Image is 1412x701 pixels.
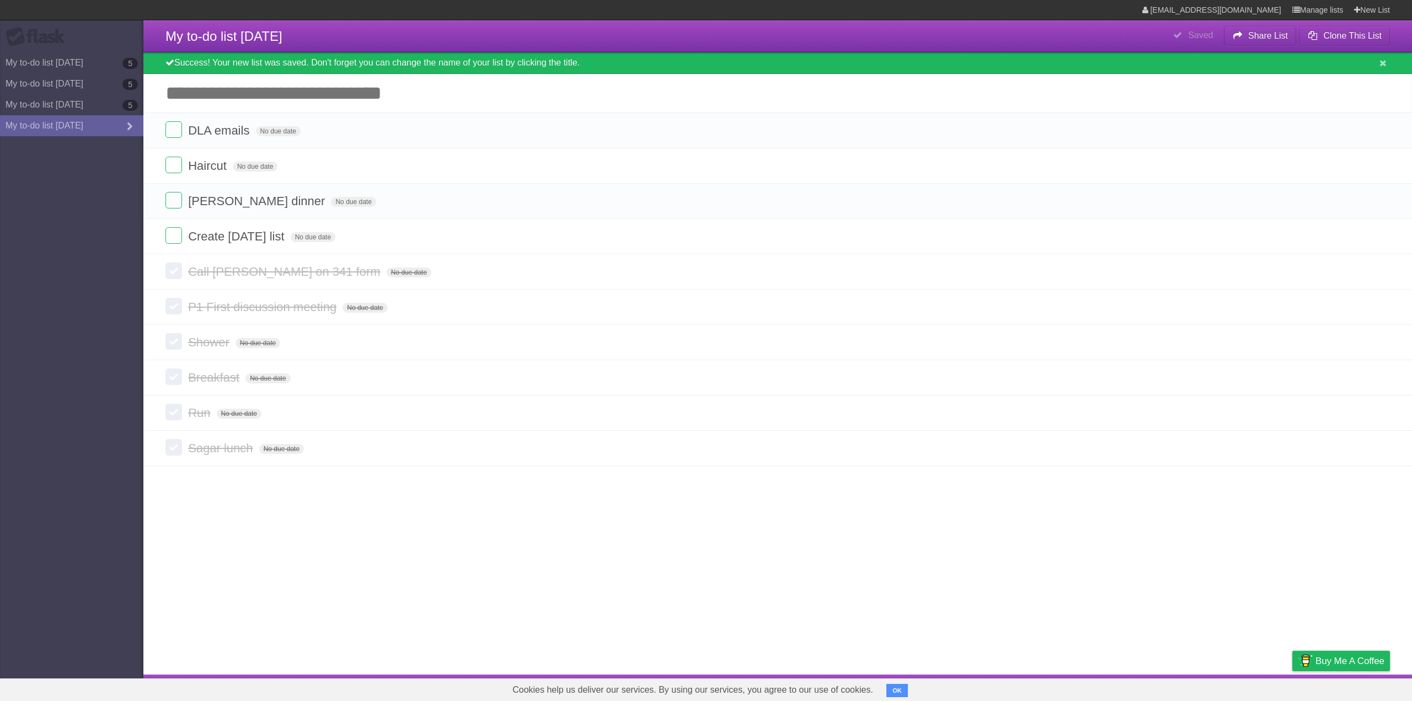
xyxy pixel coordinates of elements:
[143,52,1412,74] div: Success! Your new list was saved. Don't forget you can change the name of your list by clicking t...
[165,368,182,385] label: Done
[188,406,213,420] span: Run
[1248,31,1288,40] b: Share List
[165,439,182,456] label: Done
[1298,651,1313,670] img: Buy me a coffee
[188,194,328,208] span: [PERSON_NAME] dinner
[236,338,280,348] span: No due date
[245,373,290,383] span: No due date
[165,121,182,138] label: Done
[1224,26,1297,46] button: Share List
[122,100,138,111] b: 5
[233,162,277,172] span: No due date
[1320,677,1390,698] a: Suggest a feature
[1182,677,1227,698] a: Developers
[165,404,182,420] label: Done
[165,192,182,208] label: Done
[387,267,431,277] span: No due date
[501,679,884,701] span: Cookies help us deliver our services. By using our services, you agree to our use of cookies.
[886,684,908,697] button: OK
[291,232,335,242] span: No due date
[122,79,138,90] b: 5
[1240,677,1265,698] a: Terms
[217,409,261,419] span: No due date
[165,157,182,173] label: Done
[188,229,287,243] span: Create [DATE] list
[188,371,242,384] span: Breakfast
[6,27,72,47] div: Flask
[188,124,252,137] span: DLA emails
[188,300,339,314] span: P1 First discussion meeting
[165,263,182,279] label: Done
[1315,651,1384,671] span: Buy me a coffee
[165,227,182,244] label: Done
[188,441,255,455] span: Sagar lunch
[331,197,376,207] span: No due date
[1188,30,1213,40] b: Saved
[165,29,282,44] span: My to-do list [DATE]
[122,58,138,69] b: 5
[165,298,182,314] label: Done
[188,335,232,349] span: Shower
[1146,677,1169,698] a: About
[1299,26,1390,46] button: Clone This List
[343,303,387,313] span: No due date
[1323,31,1382,40] b: Clone This List
[256,126,301,136] span: No due date
[1278,677,1307,698] a: Privacy
[1292,651,1390,671] a: Buy me a coffee
[165,333,182,350] label: Done
[259,444,304,454] span: No due date
[188,159,229,173] span: Haircut
[188,265,383,279] span: Call [PERSON_NAME] on 341 form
